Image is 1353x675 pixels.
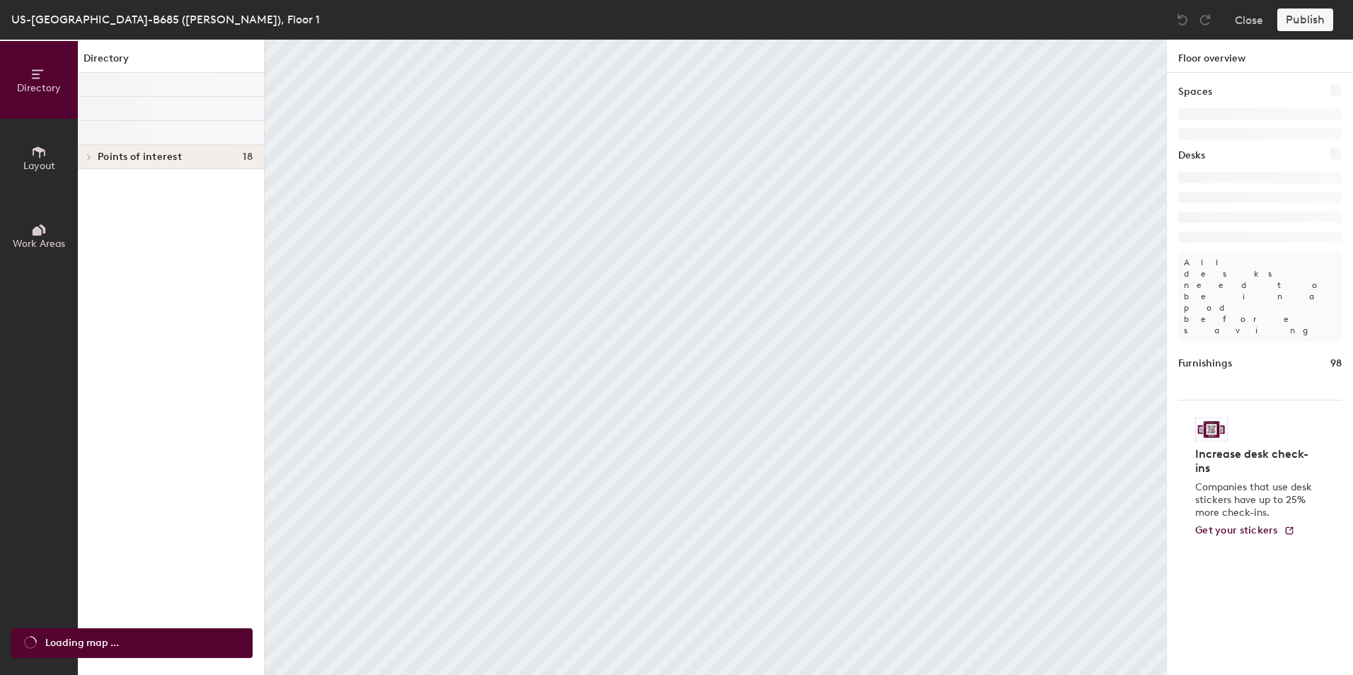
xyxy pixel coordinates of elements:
img: Sticker logo [1195,417,1228,442]
span: Layout [23,160,55,172]
h1: Furnishings [1178,356,1232,371]
span: Directory [17,82,61,94]
img: Undo [1175,13,1190,27]
a: Get your stickers [1195,525,1295,537]
span: Loading map ... [45,635,119,651]
p: Companies that use desk stickers have up to 25% more check-ins. [1195,481,1316,519]
img: Redo [1198,13,1212,27]
canvas: Map [265,40,1166,675]
button: Close [1235,8,1263,31]
p: All desks need to be in a pod before saving [1178,251,1342,342]
h1: Desks [1178,148,1205,163]
h1: Spaces [1178,84,1212,100]
span: Points of interest [98,151,182,163]
span: Work Areas [13,238,65,250]
span: 18 [243,151,253,163]
div: US-[GEOGRAPHIC_DATA]-B685 ([PERSON_NAME]), Floor 1 [11,11,320,28]
h1: 98 [1330,356,1342,371]
span: Get your stickers [1195,524,1278,536]
h1: Directory [78,51,264,73]
h4: Increase desk check-ins [1195,447,1316,475]
h1: Floor overview [1167,40,1353,73]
